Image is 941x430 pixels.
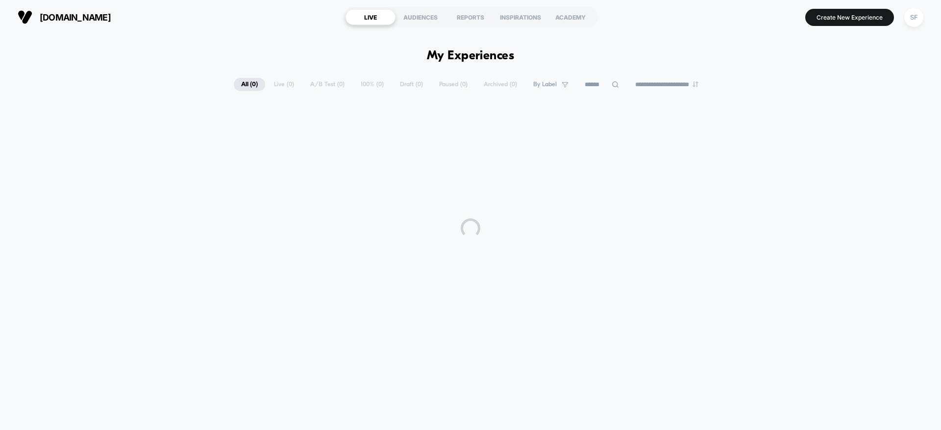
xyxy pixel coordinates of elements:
[545,9,595,25] div: ACADEMY
[396,9,446,25] div: AUDIENCES
[234,78,265,91] span: All ( 0 )
[18,10,32,24] img: Visually logo
[904,8,923,27] div: SF
[446,9,495,25] div: REPORTS
[346,9,396,25] div: LIVE
[901,7,926,27] button: SF
[533,81,557,88] span: By Label
[15,9,114,25] button: [DOMAIN_NAME]
[805,9,894,26] button: Create New Experience
[427,49,515,63] h1: My Experiences
[40,12,111,23] span: [DOMAIN_NAME]
[495,9,545,25] div: INSPIRATIONS
[693,81,698,87] img: end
